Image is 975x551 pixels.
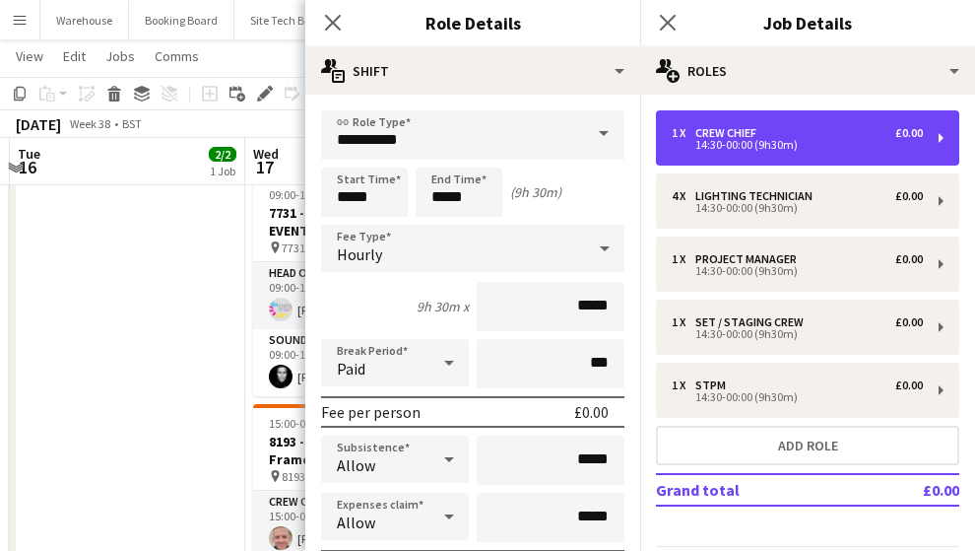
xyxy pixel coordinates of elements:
[209,147,236,162] span: 2/2
[672,189,695,203] div: 4 x
[210,164,235,178] div: 1 Job
[672,203,923,213] div: 14:30-00:00 (9h30m)
[337,513,375,532] span: Allow
[640,10,975,35] h3: Job Details
[253,204,474,240] h3: 7731 - PREP DAY AT YES EVENTS
[147,43,207,69] a: Comms
[895,189,923,203] div: £0.00
[695,379,734,392] div: STPM
[895,379,923,392] div: £0.00
[656,426,959,465] button: Add role
[672,392,923,402] div: 14:30-00:00 (9h30m)
[695,189,820,203] div: Lighting Technician
[866,474,959,506] td: £0.00
[510,183,561,201] div: (9h 30m)
[250,156,279,178] span: 17
[16,47,43,65] span: View
[8,43,51,69] a: View
[672,252,695,266] div: 1 x
[695,126,764,140] div: Crew Chief
[656,474,866,506] td: Grand total
[234,1,359,39] button: Site Tech Bookings
[65,116,114,131] span: Week 38
[253,145,279,163] span: Wed
[253,433,474,468] h3: 8193 - Order & Chaos @ Frameless
[574,402,609,422] div: £0.00
[417,298,469,315] div: 9h 30m x
[253,175,474,396] app-job-card: 09:00-17:00 (8h)2/27731 - PREP DAY AT YES EVENTS 7731 - PREP DAY AT YES EVENTS2 RolesHead of Oper...
[321,402,421,422] div: Fee per person
[672,379,695,392] div: 1 x
[253,262,474,329] app-card-role: Head of Operations1/109:00-17:00 (8h)[PERSON_NAME]
[269,187,349,202] span: 09:00-17:00 (8h)
[16,114,61,134] div: [DATE]
[695,315,812,329] div: Set / Staging Crew
[63,47,86,65] span: Edit
[40,1,129,39] button: Warehouse
[672,315,695,329] div: 1 x
[122,116,142,131] div: BST
[337,455,375,475] span: Allow
[155,47,199,65] span: Comms
[282,469,424,484] span: 8193 - Order & Chaos @ Frameless
[672,266,923,276] div: 14:30-00:00 (9h30m)
[129,1,234,39] button: Booking Board
[672,329,923,339] div: 14:30-00:00 (9h30m)
[55,43,94,69] a: Edit
[672,140,923,150] div: 14:30-00:00 (9h30m)
[672,126,695,140] div: 1 x
[253,329,474,396] app-card-role: Sound Operator1/109:00-17:00 (8h)[PERSON_NAME]
[895,252,923,266] div: £0.00
[337,244,382,264] span: Hourly
[105,47,135,65] span: Jobs
[305,47,640,95] div: Shift
[305,10,640,35] h3: Role Details
[97,43,143,69] a: Jobs
[269,416,379,431] span: 15:00-00:00 (9h) (Thu)
[895,315,923,329] div: £0.00
[695,252,805,266] div: Project Manager
[640,47,975,95] div: Roles
[15,156,40,178] span: 16
[895,126,923,140] div: £0.00
[337,359,365,379] span: Paid
[18,145,40,163] span: Tue
[282,241,424,255] span: 7731 - PREP DAY AT YES EVENTS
